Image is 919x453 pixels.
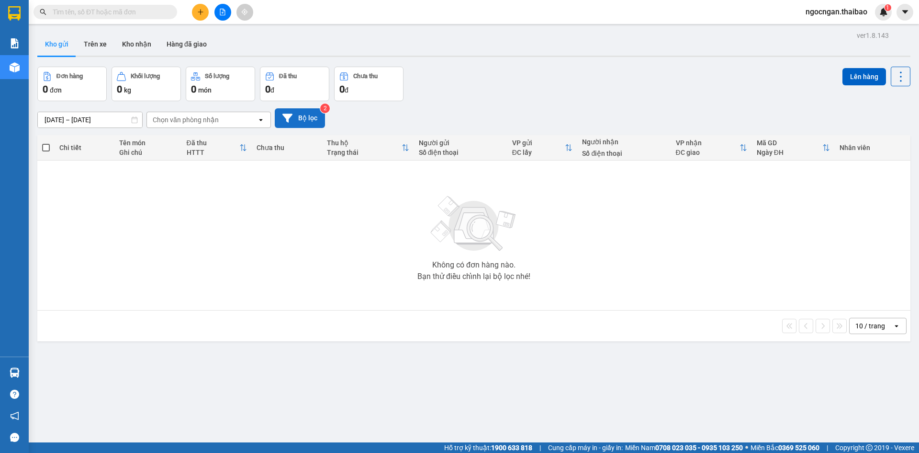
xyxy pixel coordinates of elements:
svg: open [257,116,265,124]
span: plus [197,9,204,15]
span: file-add [219,9,226,15]
div: Đã thu [279,73,297,80]
div: Chi tiết [59,144,109,151]
div: Nhân viên [840,144,906,151]
div: Chưa thu [257,144,317,151]
svg: open [893,322,900,330]
span: 0 [43,83,48,95]
img: warehouse-icon [10,368,20,378]
span: Miền Nam [625,442,743,453]
div: Số lượng [205,73,229,80]
img: warehouse-icon [10,62,20,72]
span: ngocngan.thaibao [798,6,875,18]
span: caret-down [901,8,909,16]
span: ⚪️ [745,446,748,450]
input: Tìm tên, số ĐT hoặc mã đơn [53,7,166,17]
img: icon-new-feature [879,8,888,16]
button: Đơn hàng0đơn [37,67,107,101]
span: món [198,86,212,94]
span: message [10,433,19,442]
span: copyright [866,444,873,451]
th: Toggle SortBy [507,135,578,161]
sup: 2 [320,104,330,113]
span: 0 [265,83,270,95]
button: file-add [214,4,231,21]
th: Toggle SortBy [182,135,252,161]
div: Chọn văn phòng nhận [153,115,219,125]
button: Kho gửi [37,33,76,56]
span: question-circle [10,390,19,399]
button: Số lượng0món [186,67,255,101]
span: kg [124,86,131,94]
div: 10 / trang [855,321,885,331]
div: Người nhận [582,138,666,146]
button: Trên xe [76,33,114,56]
span: đơn [50,86,62,94]
th: Toggle SortBy [752,135,835,161]
div: Người gửi [419,139,503,147]
button: Chưa thu0đ [334,67,403,101]
div: Trạng thái [327,149,402,156]
span: Cung cấp máy in - giấy in: [548,442,623,453]
span: 0 [191,83,196,95]
th: Toggle SortBy [671,135,752,161]
button: Khối lượng0kg [112,67,181,101]
sup: 1 [885,4,891,11]
div: ĐC giao [676,149,740,156]
div: Đơn hàng [56,73,83,80]
span: aim [241,9,248,15]
div: Không có đơn hàng nào. [432,261,516,269]
div: Tên món [119,139,177,147]
img: svg+xml;base64,PHN2ZyBjbGFzcz0ibGlzdC1wbHVnX19zdmciIHhtbG5zPSJodHRwOi8vd3d3LnczLm9yZy8yMDAwL3N2Zy... [426,190,522,257]
div: Ghi chú [119,149,177,156]
div: Thu hộ [327,139,402,147]
button: Đã thu0đ [260,67,329,101]
div: Số điện thoại [582,150,666,157]
button: aim [236,4,253,21]
div: Chưa thu [353,73,378,80]
div: Ngày ĐH [757,149,822,156]
th: Toggle SortBy [322,135,414,161]
div: HTTT [187,149,240,156]
div: Mã GD [757,139,822,147]
span: Miền Bắc [751,442,819,453]
img: logo-vxr [8,6,21,21]
span: đ [345,86,348,94]
button: plus [192,4,209,21]
input: Select a date range. [38,112,142,128]
span: | [827,442,828,453]
img: solution-icon [10,38,20,48]
span: 0 [117,83,122,95]
div: Đã thu [187,139,240,147]
div: Số điện thoại [419,149,503,156]
div: ver 1.8.143 [857,30,889,41]
span: 1 [886,4,889,11]
button: Hàng đã giao [159,33,214,56]
span: | [539,442,541,453]
button: Lên hàng [842,68,886,85]
div: VP gửi [512,139,565,147]
span: Hỗ trợ kỹ thuật: [444,442,532,453]
span: search [40,9,46,15]
div: VP nhận [676,139,740,147]
button: Bộ lọc [275,108,325,128]
span: đ [270,86,274,94]
div: ĐC lấy [512,149,565,156]
span: 0 [339,83,345,95]
button: Kho nhận [114,33,159,56]
strong: 0369 525 060 [778,444,819,452]
strong: 0708 023 035 - 0935 103 250 [655,444,743,452]
button: caret-down [897,4,913,21]
strong: 1900 633 818 [491,444,532,452]
div: Khối lượng [131,73,160,80]
div: Bạn thử điều chỉnh lại bộ lọc nhé! [417,273,530,280]
span: notification [10,411,19,420]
